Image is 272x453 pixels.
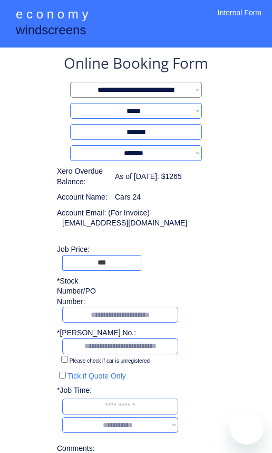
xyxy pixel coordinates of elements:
div: Xero Overdue Balance: [57,166,110,187]
div: Online Booking Form [64,53,208,77]
div: windscreens [16,21,86,42]
div: [EMAIL_ADDRESS][DOMAIN_NAME] [62,218,187,229]
div: As of [DATE]: $1265 [115,172,182,182]
div: Job Price: [57,244,226,255]
div: Cars 24 [115,192,154,203]
label: Tick if Quote Only [67,372,126,380]
div: *Stock Number/PO Number: [57,276,98,307]
iframe: Button to launch messaging window [230,411,264,445]
div: *Job Time: [57,385,98,396]
div: e c o n o m y [16,5,88,25]
label: Please check if car is unregistered [70,358,150,364]
div: Internal Form [218,8,261,32]
div: Account Name: [57,192,110,203]
div: Account Email: (For Invoice) [57,208,226,219]
div: *[PERSON_NAME] No.: [57,328,136,338]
